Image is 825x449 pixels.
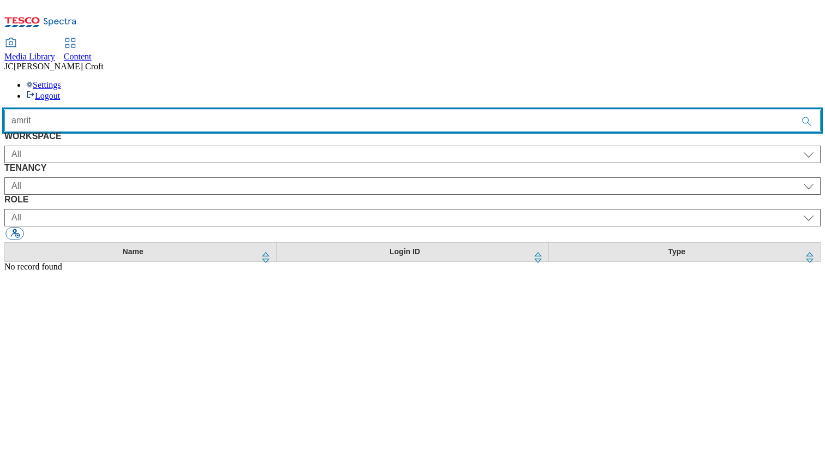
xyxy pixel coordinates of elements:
a: Content [64,39,92,62]
span: Content [64,52,92,61]
label: TENANCY [4,163,821,173]
div: Name [11,247,254,257]
span: JC [4,62,14,71]
div: Login ID [283,247,526,257]
span: [PERSON_NAME] Croft [14,62,104,71]
a: Media Library [4,39,55,62]
span: Media Library [4,52,55,61]
a: Settings [26,80,61,89]
input: Accessible label text [4,110,821,131]
div: No record found [4,262,821,272]
div: Type [555,247,798,257]
a: Logout [26,91,60,100]
label: ROLE [4,195,821,205]
label: WORKSPACE [4,131,821,141]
